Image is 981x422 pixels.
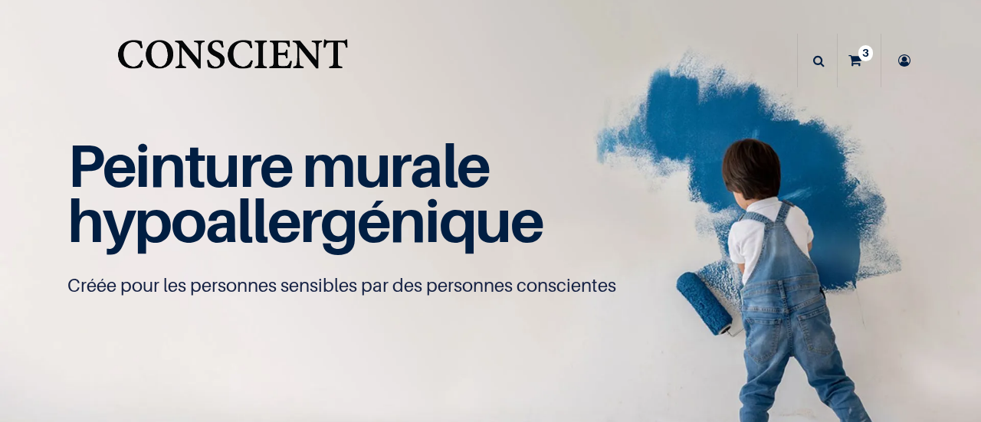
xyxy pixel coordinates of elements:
sup: 3 [858,45,873,61]
img: Conscient [114,31,351,91]
span: Peinture murale [67,129,490,201]
span: hypoallergénique [67,185,543,256]
a: Logo of Conscient [114,31,351,91]
a: 3 [838,34,881,87]
p: Créée pour les personnes sensibles par des personnes conscientes [67,273,914,298]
